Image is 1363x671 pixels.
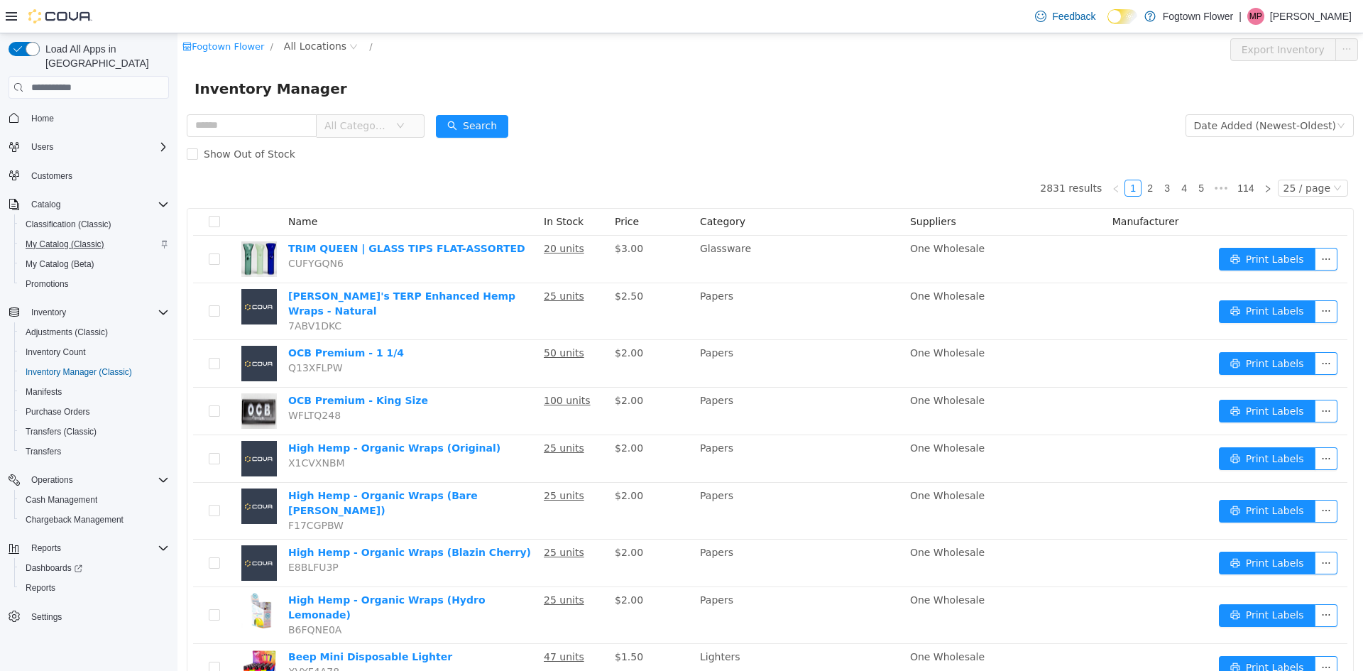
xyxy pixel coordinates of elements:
[517,449,727,506] td: Papers
[64,455,99,491] img: High Hemp - Organic Wraps (Bare Berry) placeholder
[31,141,53,153] span: Users
[5,9,14,18] i: icon: shop
[40,42,169,70] span: Load All Apps in [GEOGRAPHIC_DATA]
[437,409,466,420] span: $2.00
[26,386,62,398] span: Manifests
[26,278,69,290] span: Promotions
[1032,146,1055,163] li: Next 5 Pages
[26,196,169,213] span: Catalog
[20,511,129,528] a: Chargeback Management
[947,146,964,163] li: 1
[366,314,407,325] u: 50 units
[20,403,169,420] span: Purchase Orders
[964,146,981,163] li: 2
[14,322,175,342] button: Adjustments (Classic)
[64,512,99,547] img: High Hemp - Organic Wraps (Blazin Cherry) placeholder
[3,107,175,128] button: Home
[437,257,466,268] span: $2.50
[517,554,727,611] td: Papers
[20,511,169,528] span: Chargeback Management
[111,257,338,283] a: [PERSON_NAME]'s TERP Enhanced Hemp Wraps - Natural
[366,513,407,525] u: 25 units
[437,361,466,373] span: $2.00
[64,312,99,348] img: OCB Premium - 1 1/4 placeholder
[111,314,226,325] a: OCB Premium - 1 1/4
[111,409,323,420] a: High Hemp - Organic Wraps (Original)
[3,470,175,490] button: Operations
[1016,147,1031,163] a: 5
[111,182,140,194] span: Name
[64,560,99,595] img: High Hemp - Organic Wraps (Hydro Lemonade) hero shot
[517,506,727,554] td: Papers
[1086,151,1095,160] i: icon: right
[20,579,61,596] a: Reports
[1163,8,1234,25] p: Fogtown Flower
[26,304,72,321] button: Inventory
[111,424,168,435] span: X1CVXNBM
[5,8,87,18] a: icon: shopFogtown Flower
[20,560,169,577] span: Dashboards
[20,423,102,440] a: Transfers (Classic)
[14,558,175,578] a: Dashboards
[20,344,92,361] a: Inventory Count
[517,250,727,307] td: Papers
[26,582,55,594] span: Reports
[733,182,779,194] span: Suppliers
[1082,146,1099,163] li: Next Page
[26,608,169,626] span: Settings
[26,562,82,574] span: Dashboards
[366,182,406,194] span: In Stock
[1041,267,1138,290] button: icon: printerPrint Labels
[31,307,66,318] span: Inventory
[17,44,178,67] span: Inventory Manager
[733,457,807,468] span: One Wholesale
[26,446,61,457] span: Transfers
[14,422,175,442] button: Transfers (Classic)
[1137,467,1160,489] button: icon: ellipsis
[1029,2,1101,31] a: Feedback
[20,560,88,577] a: Dashboards
[26,196,66,213] button: Catalog
[20,383,67,400] a: Manifests
[20,403,96,420] a: Purchase Orders
[64,408,99,443] img: High Hemp - Organic Wraps (Original) placeholder
[20,383,169,400] span: Manifests
[1137,571,1160,594] button: icon: ellipsis
[111,633,162,644] span: XVYF4A78
[31,611,62,623] span: Settings
[1052,9,1095,23] span: Feedback
[26,304,169,321] span: Inventory
[21,115,124,126] span: Show Out of Stock
[26,138,169,156] span: Users
[219,88,227,98] i: icon: down
[147,85,212,99] span: All Categories
[106,5,169,21] span: All Locations
[20,364,138,381] a: Inventory Manager (Classic)
[999,147,1014,163] a: 4
[26,494,97,506] span: Cash Management
[935,182,1002,194] span: Manufacturer
[28,9,92,23] img: Cova
[26,327,108,338] span: Adjustments (Classic)
[1053,5,1159,28] button: Export Inventory
[366,457,407,468] u: 25 units
[192,8,195,18] span: /
[517,202,727,250] td: Glassware
[437,314,466,325] span: $2.00
[31,542,61,554] span: Reports
[733,314,807,325] span: One Wholesale
[3,195,175,214] button: Catalog
[1159,88,1168,98] i: icon: down
[3,538,175,558] button: Reports
[437,209,466,221] span: $3.00
[26,609,67,626] a: Settings
[20,216,169,233] span: Classification (Classic)
[20,491,169,508] span: Cash Management
[1107,24,1108,25] span: Dark Mode
[14,442,175,462] button: Transfers
[1270,8,1352,25] p: [PERSON_NAME]
[1247,8,1264,25] div: Manny Putros
[1041,518,1138,541] button: icon: printerPrint Labels
[64,360,99,395] img: OCB Premium - King Size hero shot
[1041,319,1138,342] button: icon: printerPrint Labels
